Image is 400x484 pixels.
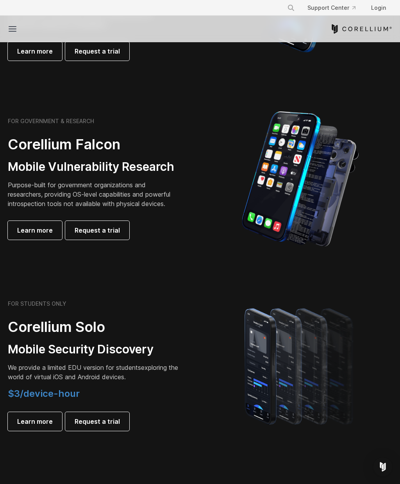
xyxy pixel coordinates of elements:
h6: FOR GOVERNMENT & RESEARCH [8,118,94,125]
a: Corellium Home [330,24,392,34]
div: Navigation Menu [281,1,392,15]
a: Login [365,1,392,15]
img: iPhone model separated into the mechanics used to build the physical device. [241,111,359,247]
span: Learn more [17,226,53,235]
a: Learn more [8,412,62,431]
h6: FOR STUDENTS ONLY [8,300,66,307]
img: A lineup of four iPhone models becoming more gradient and blurred [229,297,371,434]
a: Request a trial [65,412,129,431]
span: Request a trial [75,226,120,235]
a: Request a trial [65,42,129,61]
h2: Corellium Solo [8,318,181,336]
a: Learn more [8,221,62,240]
a: Learn more [8,42,62,61]
p: Purpose-built for government organizations and researchers, providing OS-level capabilities and p... [8,180,181,208]
button: Search [284,1,298,15]
span: Learn more [17,417,53,426]
span: Request a trial [75,47,120,56]
span: We provide a limited EDU version for students [8,364,141,371]
a: Support Center [301,1,362,15]
span: $3/device-hour [8,388,80,399]
span: Request a trial [75,417,120,426]
div: Open Intercom Messenger [373,457,392,476]
p: exploring the world of virtual iOS and Android devices. [8,363,181,382]
span: Learn more [17,47,53,56]
h3: Mobile Security Discovery [8,342,181,357]
h2: Corellium Falcon [8,136,181,153]
h3: Mobile Vulnerability Research [8,160,181,174]
a: Request a trial [65,221,129,240]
